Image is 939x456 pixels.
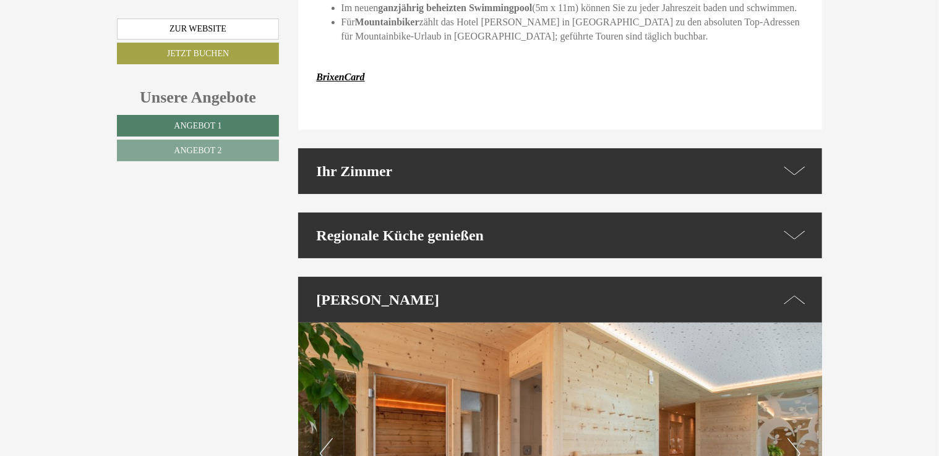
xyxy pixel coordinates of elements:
[317,72,365,82] a: BrixenCard
[174,146,221,155] span: Angebot 2
[355,17,419,27] strong: Mountainbiker
[298,277,823,323] div: [PERSON_NAME]
[174,121,221,130] span: Angebot 1
[378,2,532,13] strong: ganzjährig beheizten Swimmingpool
[341,15,804,44] li: Für zählt das Hotel [PERSON_NAME] in [GEOGRAPHIC_DATA] zu den absoluten Top-Adressen für Mountain...
[298,213,823,258] div: Regionale Küche genießen
[298,148,823,194] div: Ihr Zimmer
[117,19,279,40] a: Zur Website
[117,86,279,109] div: Unsere Angebote
[117,43,279,64] a: Jetzt buchen
[341,1,804,15] li: Im neuen (5m x 11m) können Sie zu jeder Jahreszeit baden und schwimmen.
